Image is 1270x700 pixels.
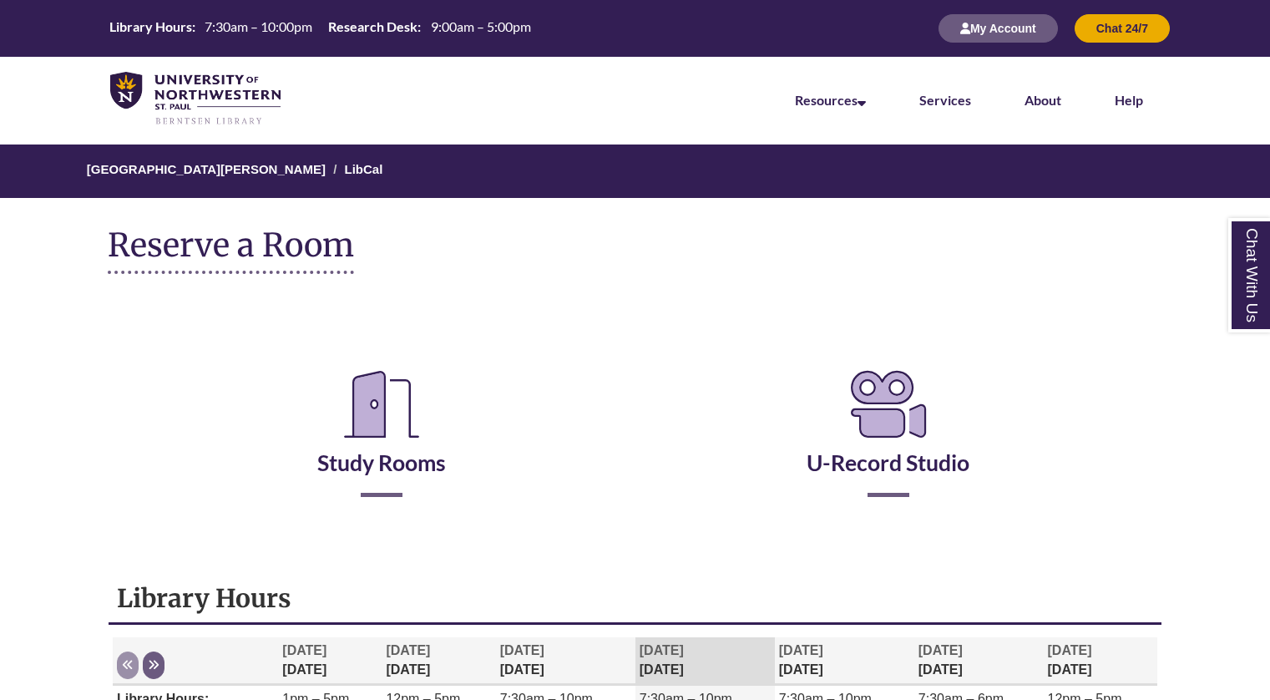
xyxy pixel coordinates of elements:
span: [DATE] [918,643,963,657]
a: My Account [939,21,1058,35]
a: Study Rooms [317,408,446,476]
a: Hours Today [103,18,537,39]
a: LibCal [344,162,382,176]
th: [DATE] [775,637,914,685]
h1: Reserve a Room [108,227,354,274]
button: Next week [143,652,164,679]
th: Research Desk: [321,18,423,36]
th: [DATE] [914,637,1044,685]
th: [DATE] [635,637,775,685]
th: [DATE] [1044,637,1157,685]
button: Chat 24/7 [1075,14,1170,43]
a: Chat 24/7 [1075,21,1170,35]
th: [DATE] [496,637,635,685]
h1: Library Hours [117,582,1153,614]
a: U-Record Studio [807,408,969,476]
th: [DATE] [278,637,382,685]
th: [DATE] [382,637,495,685]
th: Library Hours: [103,18,198,36]
nav: Breadcrumb [108,145,1162,198]
a: Help [1115,92,1143,108]
span: [DATE] [1048,643,1092,657]
a: Services [919,92,971,108]
button: Previous week [117,652,139,679]
a: About [1025,92,1061,108]
a: [GEOGRAPHIC_DATA][PERSON_NAME] [87,162,326,176]
span: [DATE] [640,643,684,657]
span: [DATE] [282,643,326,657]
a: Resources [795,92,866,108]
span: [DATE] [500,643,544,657]
span: 9:00am – 5:00pm [431,18,531,34]
div: Reserve a Room [108,316,1162,546]
img: UNWSP Library Logo [110,72,281,126]
span: 7:30am – 10:00pm [205,18,312,34]
button: My Account [939,14,1058,43]
span: [DATE] [779,643,823,657]
span: [DATE] [386,643,430,657]
table: Hours Today [103,18,537,38]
